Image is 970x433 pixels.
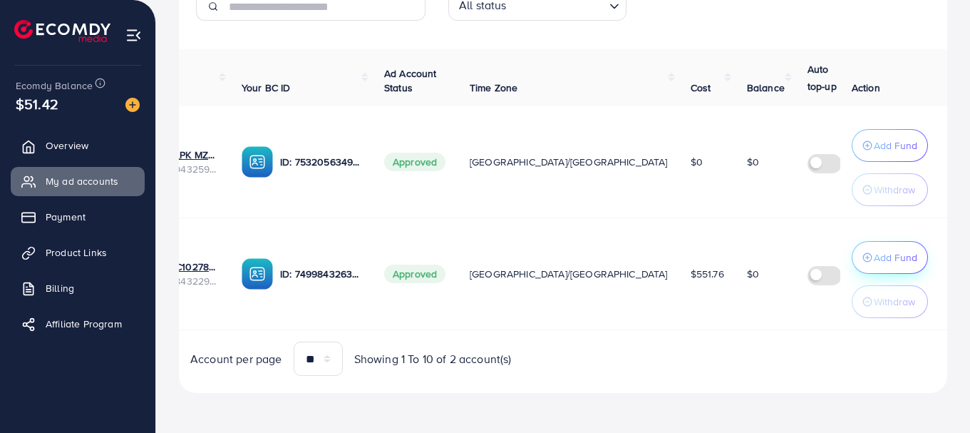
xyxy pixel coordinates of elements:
span: Approved [384,153,445,171]
span: Balance [747,81,785,95]
a: Billing [11,274,145,302]
p: ID: 7532056349082025991 [280,153,361,170]
button: Withdraw [852,285,928,318]
a: Overview [11,131,145,160]
img: ic-ba-acc.ded83a64.svg [242,146,273,178]
span: Time Zone [470,81,517,95]
span: Approved [384,265,445,283]
img: ic-ba-acc.ded83a64.svg [242,258,273,290]
p: Withdraw [874,181,915,198]
span: $551.76 [691,267,724,281]
span: Your BC ID [242,81,291,95]
button: Add Fund [852,241,928,274]
span: Ecomdy Balance [16,78,93,93]
span: $51.42 [16,93,58,114]
span: Billing [46,281,74,295]
span: Account per page [190,351,282,367]
span: Showing 1 To 10 of 2 account(s) [354,351,512,367]
span: [GEOGRAPHIC_DATA]/[GEOGRAPHIC_DATA] [470,267,668,281]
span: Action [852,81,880,95]
span: My ad accounts [46,174,118,188]
span: Product Links [46,245,107,260]
img: menu [125,27,142,44]
p: Withdraw [874,293,915,310]
span: Ad Account Status [384,66,437,95]
a: Payment [11,203,145,231]
span: $0 [747,155,759,169]
button: Withdraw [852,173,928,206]
span: Overview [46,138,88,153]
span: [GEOGRAPHIC_DATA]/[GEOGRAPHIC_DATA] [470,155,668,169]
span: Cost [691,81,711,95]
p: Add Fund [874,137,917,154]
span: Affiliate Program [46,317,122,331]
a: My ad accounts [11,167,145,195]
span: $0 [747,267,759,281]
span: $0 [691,155,703,169]
p: ID: 7499843263839502337 [280,265,361,282]
img: image [125,98,140,112]
iframe: Chat [909,369,959,422]
p: Auto top-up [808,61,849,95]
img: logo [14,20,110,42]
p: Add Fund [874,249,917,266]
a: Product Links [11,238,145,267]
a: Affiliate Program [11,310,145,338]
span: Payment [46,210,86,224]
button: Add Fund [852,129,928,162]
